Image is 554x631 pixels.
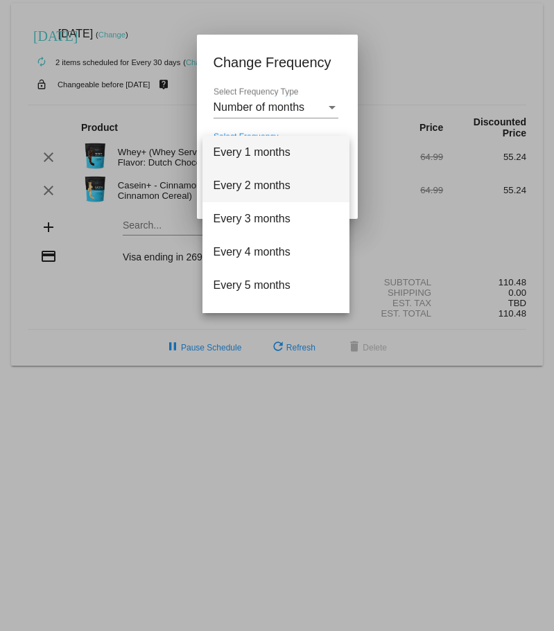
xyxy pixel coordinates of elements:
span: Every 5 months [214,269,338,302]
span: Every 1 months [214,136,338,169]
span: Every 2 months [214,169,338,202]
span: Every 4 months [214,235,338,269]
span: Every 6 months [214,302,338,335]
span: Every 3 months [214,202,338,235]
